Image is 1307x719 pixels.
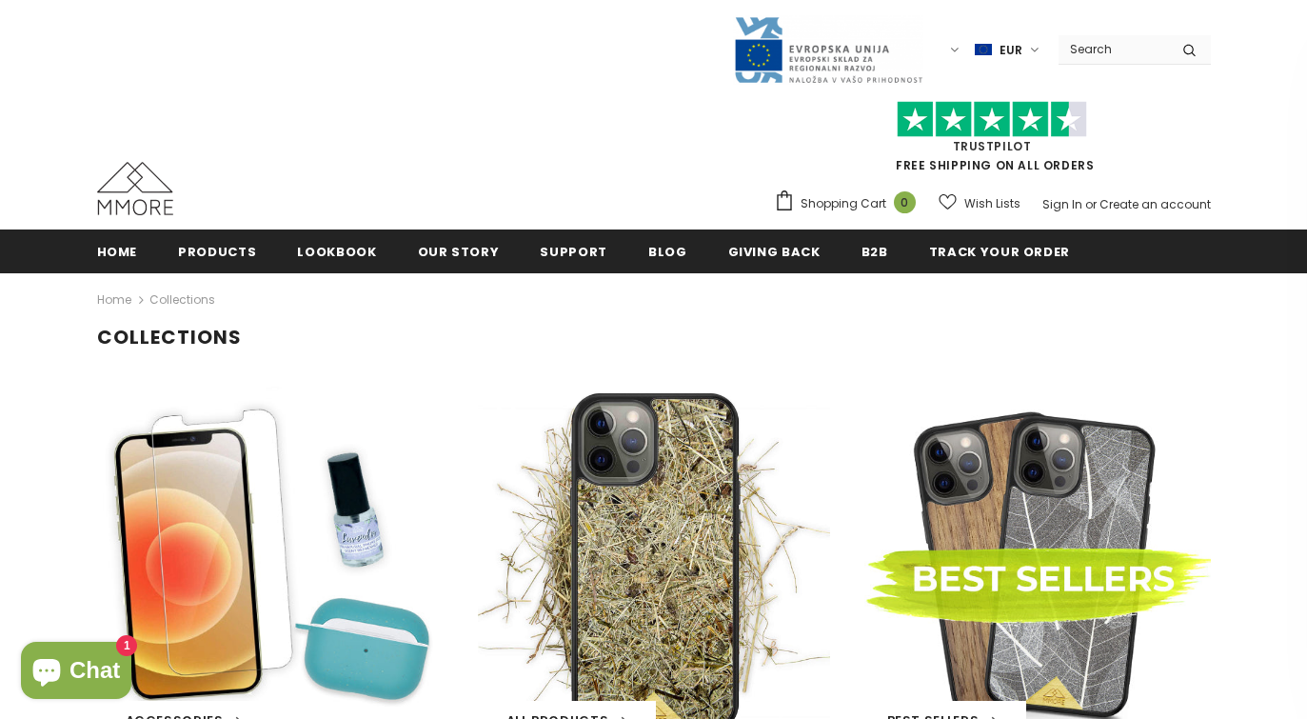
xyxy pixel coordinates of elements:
[97,162,173,215] img: MMORE Cases
[418,230,500,272] a: Our Story
[418,243,500,261] span: Our Story
[801,194,886,213] span: Shopping Cart
[97,230,138,272] a: Home
[178,243,256,261] span: Products
[953,138,1032,154] a: Trustpilot
[728,230,821,272] a: Giving back
[861,230,888,272] a: B2B
[939,187,1020,220] a: Wish Lists
[1085,196,1097,212] span: or
[929,230,1070,272] a: Track your order
[297,230,376,272] a: Lookbook
[149,289,215,311] span: Collections
[861,243,888,261] span: B2B
[964,194,1020,213] span: Wish Lists
[540,243,607,261] span: support
[774,110,1211,173] span: FREE SHIPPING ON ALL ORDERS
[97,289,131,311] a: Home
[774,190,925,218] a: Shopping Cart 0
[733,41,923,57] a: Javni Razpis
[648,243,687,261] span: Blog
[1000,41,1022,60] span: EUR
[297,243,376,261] span: Lookbook
[894,191,916,213] span: 0
[97,243,138,261] span: Home
[1099,196,1211,212] a: Create an account
[1059,35,1168,63] input: Search Site
[929,243,1070,261] span: Track your order
[1042,196,1082,212] a: Sign In
[178,230,256,272] a: Products
[733,15,923,85] img: Javni Razpis
[728,243,821,261] span: Giving back
[648,230,687,272] a: Blog
[540,230,607,272] a: support
[15,642,137,704] inbox-online-store-chat: Shopify online store chat
[897,101,1087,138] img: Trust Pilot Stars
[97,326,1211,350] h1: Collections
